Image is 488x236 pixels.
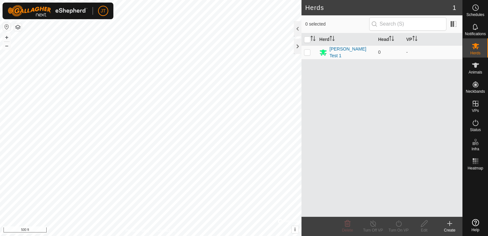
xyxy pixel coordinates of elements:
button: + [3,34,11,41]
button: – [3,42,11,50]
th: VP [404,33,462,46]
span: i [294,227,296,232]
p-sorticon: Activate to sort [330,37,335,42]
th: Head [376,33,404,46]
span: Heatmap [468,166,483,170]
div: Turn Off VP [360,227,386,233]
a: Privacy Policy [126,228,149,233]
span: Animals [469,70,482,74]
span: 0 selected [305,21,369,28]
span: Schedules [466,13,484,17]
span: VPs [472,109,479,113]
p-sorticon: Activate to sort [412,37,417,42]
input: Search (S) [369,17,446,31]
span: Delete [342,228,353,232]
p-sorticon: Activate to sort [310,37,316,42]
h2: Herds [305,4,453,12]
a: Contact Us [157,228,176,233]
span: Notifications [465,32,486,36]
img: Gallagher Logo [8,5,88,17]
button: Map Layers [14,23,22,31]
th: Herd [317,33,376,46]
span: Infra [471,147,479,151]
span: 0 [378,50,381,55]
div: Turn On VP [386,227,411,233]
span: Herds [470,51,480,55]
a: Help [463,216,488,234]
div: Edit [411,227,437,233]
td: - [404,45,462,59]
span: JT [101,8,106,14]
p-sorticon: Activate to sort [389,37,394,42]
button: i [292,226,299,233]
span: Help [471,228,479,232]
span: Neckbands [466,90,485,93]
span: Status [470,128,481,132]
div: Create [437,227,462,233]
button: Reset Map [3,23,11,31]
span: 1 [453,3,456,12]
div: [PERSON_NAME] Test 1 [330,46,373,59]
